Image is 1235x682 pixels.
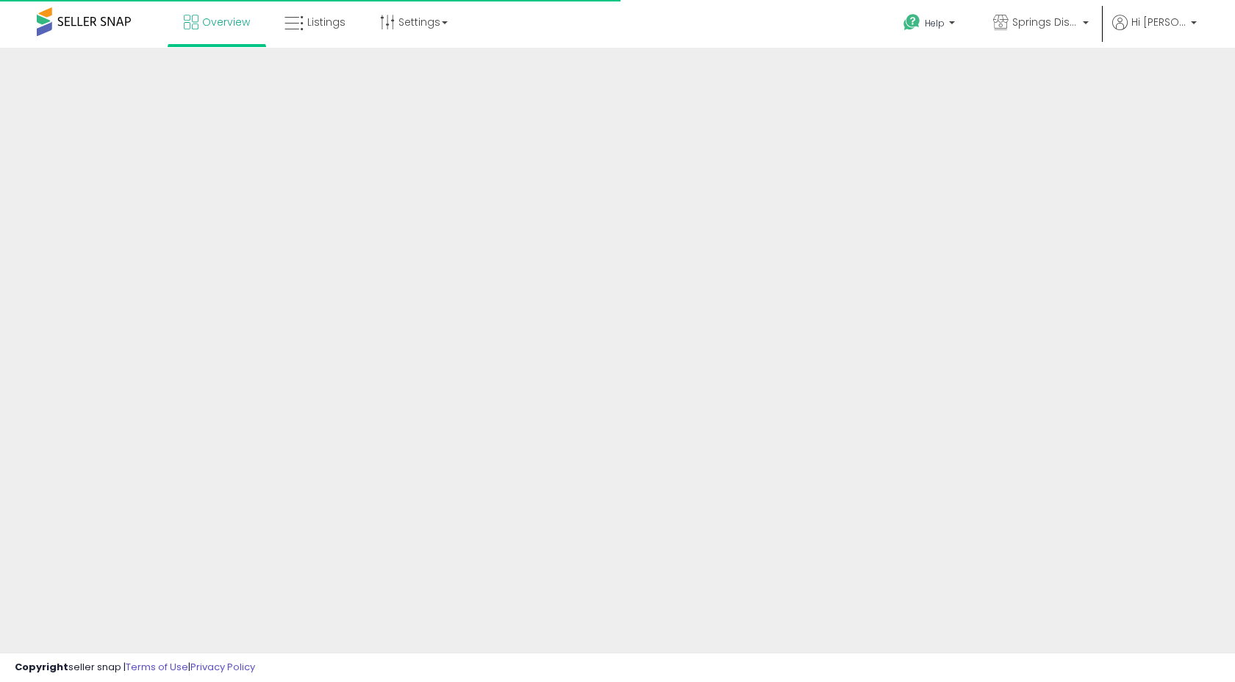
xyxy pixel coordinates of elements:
[892,2,970,48] a: Help
[1012,15,1078,29] span: Springs Distribution
[1112,15,1197,48] a: Hi [PERSON_NAME]
[307,15,346,29] span: Listings
[1131,15,1186,29] span: Hi [PERSON_NAME]
[925,17,945,29] span: Help
[903,13,921,32] i: Get Help
[202,15,250,29] span: Overview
